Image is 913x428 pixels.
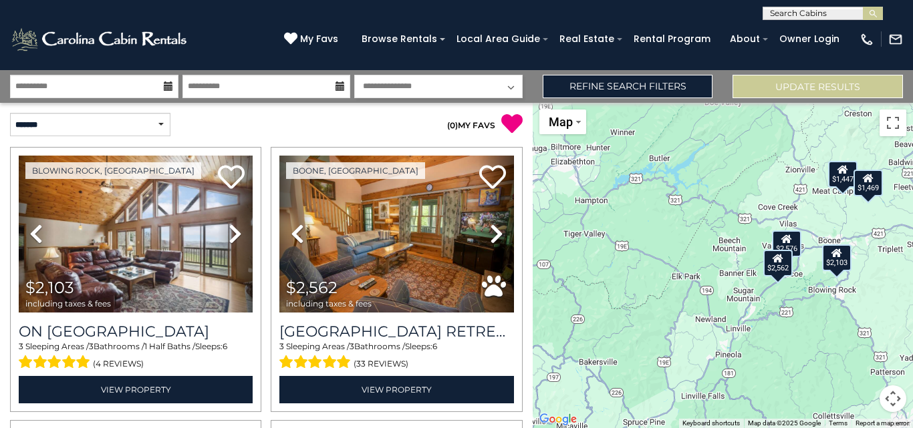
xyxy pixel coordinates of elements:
h3: On Golden Ridge [19,323,253,341]
a: Owner Login [773,29,846,49]
a: Add to favorites [218,164,245,192]
a: View Property [19,376,253,403]
a: View Property [279,376,513,403]
span: 3 [19,341,23,351]
img: mail-regular-white.png [888,32,903,47]
a: My Favs [284,32,342,47]
span: Map [549,115,573,129]
span: ( ) [447,120,458,130]
a: Terms (opens in new tab) [829,419,847,427]
img: Google [536,411,580,428]
span: $2,103 [25,278,74,297]
span: including taxes & fees [286,299,372,308]
span: My Favs [300,32,338,46]
a: Browse Rentals [355,29,444,49]
button: Toggle fullscreen view [880,110,906,136]
a: Boone, [GEOGRAPHIC_DATA] [286,162,425,179]
div: $1,447 [828,160,858,187]
span: 3 [89,341,94,351]
div: $2,562 [764,249,793,276]
span: 1 Half Baths / [144,341,195,351]
a: [GEOGRAPHIC_DATA] Retreat [279,323,513,341]
img: thumbnail_166285053.jpeg [19,156,253,312]
a: About [723,29,767,49]
span: Map data ©2025 Google [748,419,821,427]
div: $1,469 [854,169,884,196]
span: including taxes & fees [25,299,111,308]
a: Refine Search Filters [543,75,713,98]
a: Add to favorites [479,164,506,192]
a: (0)MY FAVS [447,120,495,130]
div: Sleeping Areas / Bathrooms / Sleeps: [19,341,253,373]
h3: Boulder Falls Retreat [279,323,513,341]
a: Blowing Rock, [GEOGRAPHIC_DATA] [25,162,201,179]
button: Map camera controls [880,385,906,412]
a: Report a map error [856,419,909,427]
div: Sleeping Areas / Bathrooms / Sleeps: [279,341,513,373]
a: Open this area in Google Maps (opens a new window) [536,411,580,428]
span: 6 [223,341,227,351]
button: Keyboard shortcuts [682,419,740,428]
span: $2,562 [286,278,338,297]
img: thumbnail_163268585.jpeg [279,156,513,312]
img: White-1-2.png [10,26,190,53]
button: Update Results [733,75,903,98]
img: phone-regular-white.png [860,32,874,47]
a: On [GEOGRAPHIC_DATA] [19,323,253,341]
a: Real Estate [553,29,621,49]
div: $2,103 [822,244,852,270]
span: 0 [450,120,455,130]
div: $2,576 [772,230,801,256]
span: 3 [350,341,354,351]
span: (33 reviews) [354,355,408,373]
a: Local Area Guide [450,29,547,49]
a: Rental Program [627,29,717,49]
span: 6 [432,341,437,351]
span: 3 [279,341,284,351]
span: (4 reviews) [93,355,144,373]
button: Change map style [539,110,586,134]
